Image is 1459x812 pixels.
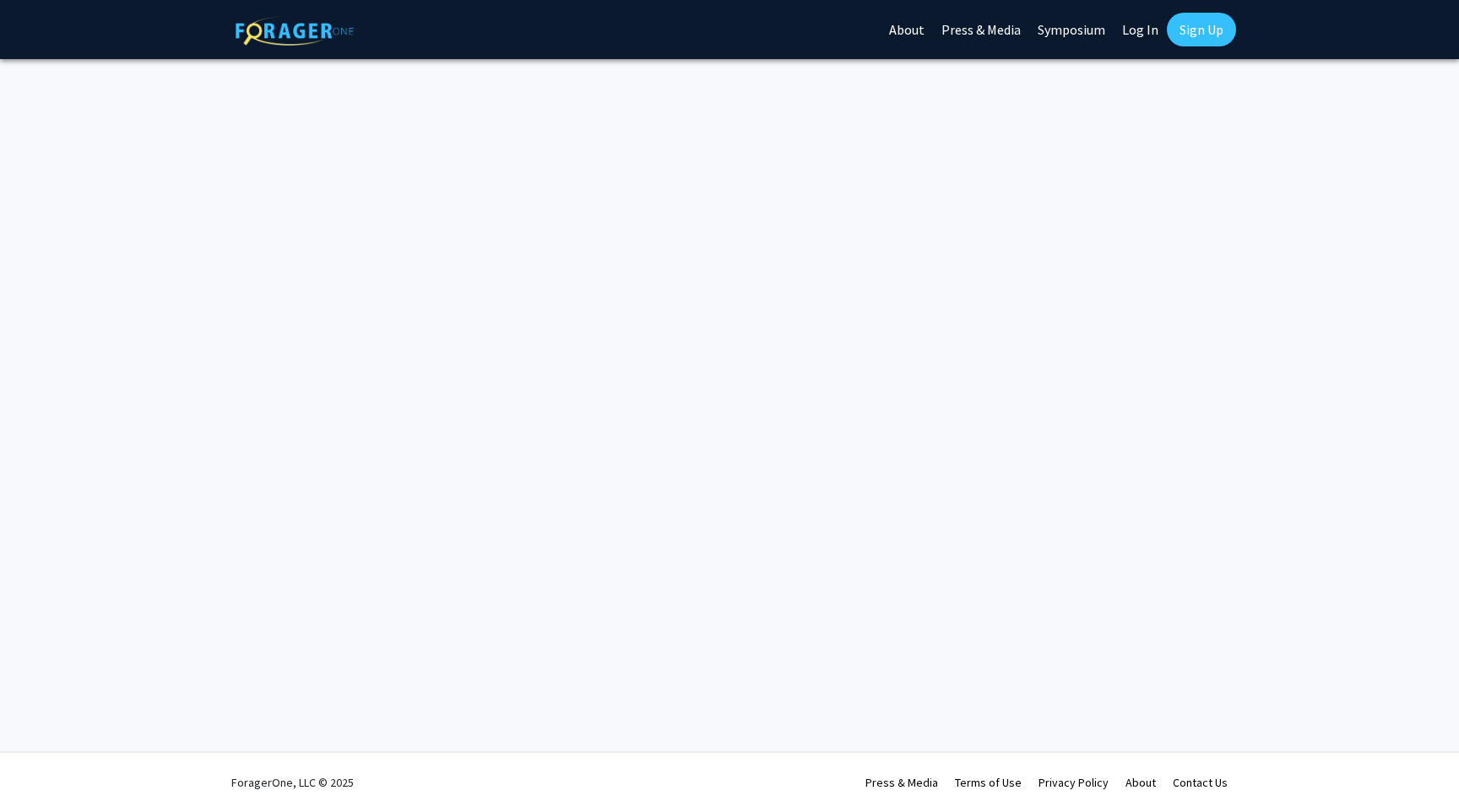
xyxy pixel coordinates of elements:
[1125,775,1156,790] a: About
[231,753,354,812] div: ForagerOne, LLC © 2025
[955,775,1022,790] a: Terms of Use
[865,775,938,790] a: Press & Media
[1039,775,1109,790] a: Privacy Policy
[236,16,354,46] img: ForagerOne Logo
[1173,775,1228,790] a: Contact Us
[1167,13,1236,46] a: Sign Up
